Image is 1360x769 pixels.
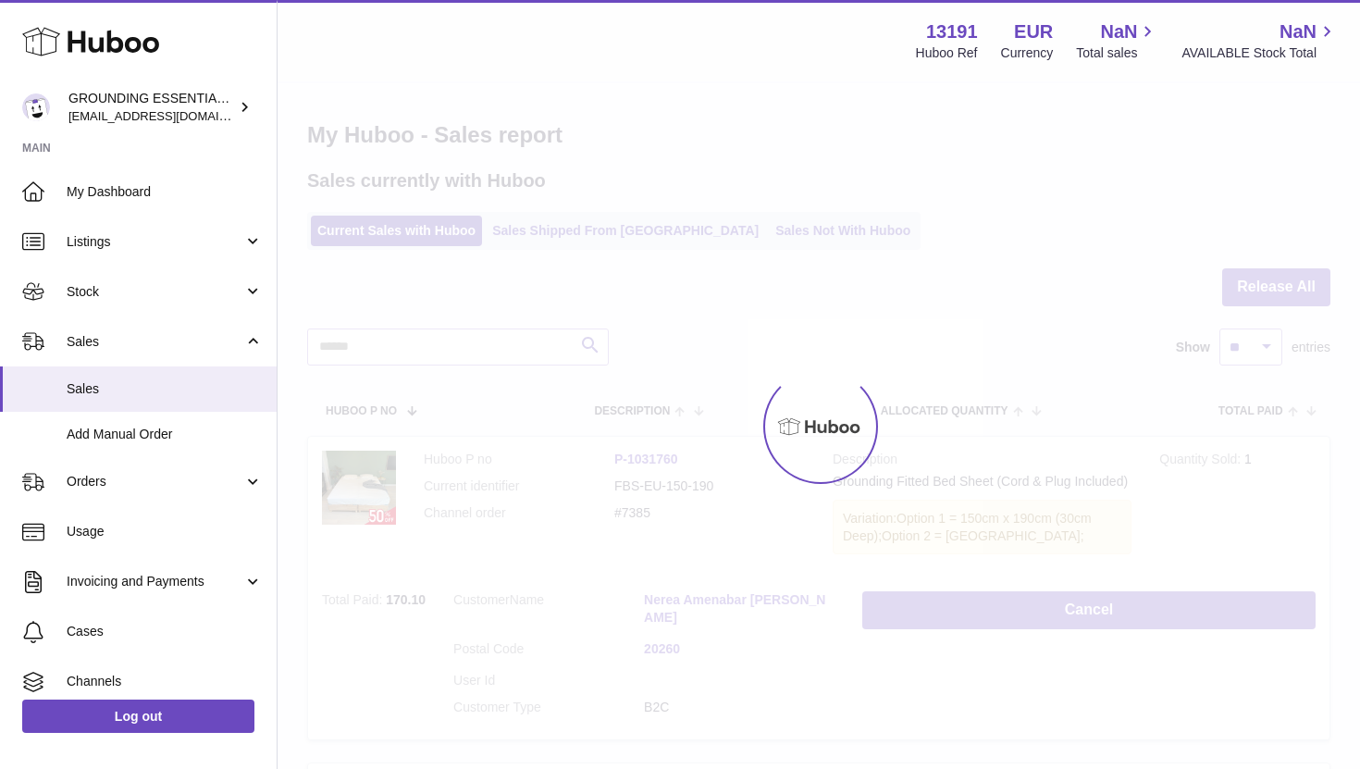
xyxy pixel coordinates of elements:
[67,473,243,490] span: Orders
[67,380,263,398] span: Sales
[1280,19,1317,44] span: NaN
[22,93,50,121] img: espenwkopperud@gmail.com
[1076,19,1158,62] a: NaN Total sales
[67,426,263,443] span: Add Manual Order
[1181,19,1338,62] a: NaN AVAILABLE Stock Total
[67,673,263,690] span: Channels
[67,183,263,201] span: My Dashboard
[68,108,272,123] span: [EMAIL_ADDRESS][DOMAIN_NAME]
[1181,44,1338,62] span: AVAILABLE Stock Total
[1001,44,1054,62] div: Currency
[67,333,243,351] span: Sales
[916,44,978,62] div: Huboo Ref
[1014,19,1053,44] strong: EUR
[68,90,235,125] div: GROUNDING ESSENTIALS INTERNATIONAL SLU
[67,523,263,540] span: Usage
[67,573,243,590] span: Invoicing and Payments
[1100,19,1137,44] span: NaN
[22,700,254,733] a: Log out
[926,19,978,44] strong: 13191
[67,233,243,251] span: Listings
[1076,44,1158,62] span: Total sales
[67,623,263,640] span: Cases
[67,283,243,301] span: Stock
